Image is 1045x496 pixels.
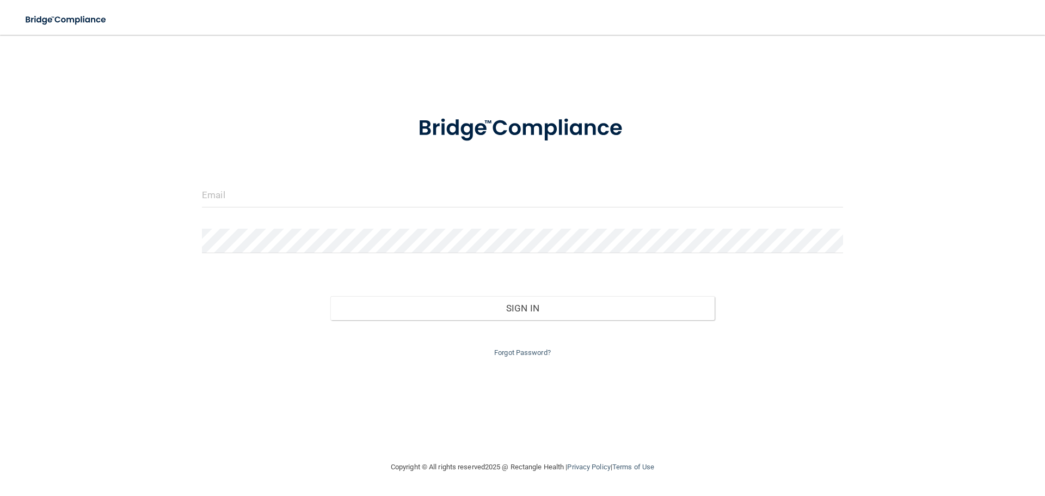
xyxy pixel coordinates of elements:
[494,348,551,357] a: Forgot Password?
[396,100,649,157] img: bridge_compliance_login_screen.278c3ca4.svg
[324,450,721,485] div: Copyright © All rights reserved 2025 @ Rectangle Health | |
[567,463,610,471] a: Privacy Policy
[612,463,654,471] a: Terms of Use
[16,9,116,31] img: bridge_compliance_login_screen.278c3ca4.svg
[330,296,715,320] button: Sign In
[202,183,843,207] input: Email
